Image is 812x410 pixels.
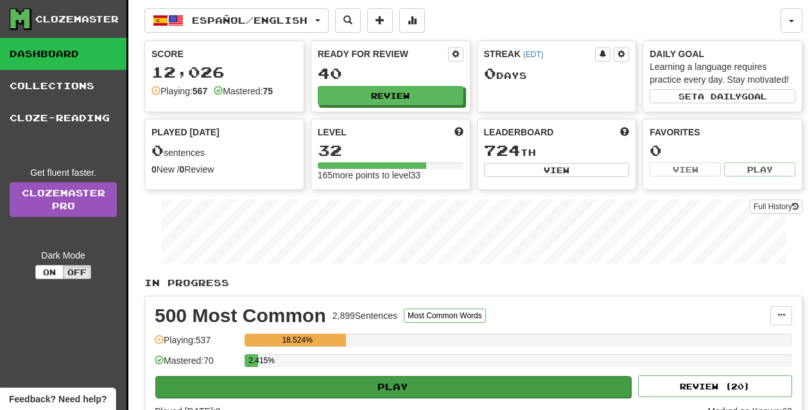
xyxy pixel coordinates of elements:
[155,376,631,398] button: Play
[144,8,329,33] button: Español/English
[523,50,544,59] a: (EDT)
[151,126,220,139] span: Played [DATE]
[650,162,721,176] button: View
[10,249,117,262] div: Dark Mode
[484,142,630,159] div: th
[151,142,297,159] div: sentences
[484,126,554,139] span: Leaderboard
[698,92,741,101] span: a daily
[155,334,238,355] div: Playing: 537
[151,64,297,80] div: 12,026
[638,375,792,397] button: Review (20)
[367,8,393,33] button: Add sentence to collection
[35,13,119,26] div: Clozemaster
[318,86,463,105] button: Review
[484,65,630,82] div: Day s
[484,141,521,159] span: 724
[151,85,207,98] div: Playing:
[151,47,297,60] div: Score
[484,64,496,82] span: 0
[193,86,207,96] strong: 567
[214,85,273,98] div: Mastered:
[192,15,307,26] span: Español / English
[484,163,630,177] button: View
[750,200,802,214] button: Full History
[318,65,463,81] div: 40
[399,8,425,33] button: More stats
[650,47,795,60] div: Daily Goal
[63,265,91,279] button: Off
[335,8,361,33] button: Search sentences
[180,164,185,175] strong: 0
[724,162,795,176] button: Play
[155,306,326,325] div: 500 Most Common
[318,142,463,158] div: 32
[144,277,802,289] p: In Progress
[10,166,117,179] div: Get fluent faster.
[9,393,107,406] span: Open feedback widget
[10,182,117,217] a: ClozemasterPro
[620,126,629,139] span: This week in points, UTC
[484,47,596,60] div: Streak
[248,354,257,367] div: 2.415%
[151,141,164,159] span: 0
[35,265,64,279] button: On
[650,126,795,139] div: Favorites
[155,354,238,375] div: Mastered: 70
[248,334,346,346] div: 18.524%
[151,164,157,175] strong: 0
[650,60,795,86] div: Learning a language requires practice every day. Stay motivated!
[151,163,297,176] div: New / Review
[650,89,795,103] button: Seta dailygoal
[404,309,486,323] button: Most Common Words
[333,309,397,322] div: 2,899 Sentences
[650,142,795,158] div: 0
[454,126,463,139] span: Score more points to level up
[318,126,347,139] span: Level
[318,169,463,182] div: 165 more points to level 33
[263,86,273,96] strong: 75
[318,47,448,60] div: Ready for Review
